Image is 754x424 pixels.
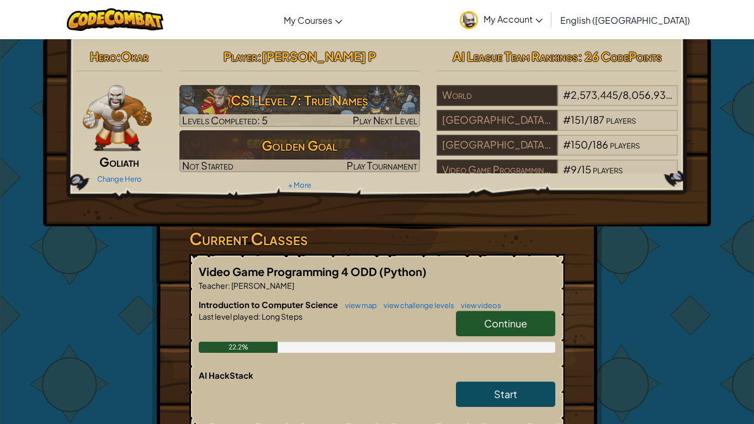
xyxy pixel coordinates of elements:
span: / [618,88,623,101]
span: # [563,138,571,151]
a: English ([GEOGRAPHIC_DATA]) [555,5,695,35]
h3: Current Classes [189,226,565,251]
img: CS1 Level 7: True Names [179,85,421,127]
span: Continue [484,317,527,330]
span: Hero [90,49,116,64]
div: 22.2% [199,342,278,353]
span: Goliath [99,154,139,169]
a: view challenge levels [378,301,454,310]
span: 15 [581,163,591,176]
a: [GEOGRAPHIC_DATA] Ms#150/186players [437,145,678,158]
span: Play Next Level [353,114,417,126]
span: Levels Completed: 5 [182,114,268,126]
div: Video Game Programming 4 ODD [437,160,557,181]
span: Teacher [199,280,228,290]
a: Video Game Programming 4 ODD#9/15players [437,170,678,183]
h3: Golden Goal [179,133,421,158]
span: [PERSON_NAME] P [262,49,376,64]
span: English ([GEOGRAPHIC_DATA]) [560,14,690,26]
span: players [593,163,623,176]
a: [GEOGRAPHIC_DATA] Sd#151/187players [437,120,678,133]
span: : [257,49,262,64]
span: AI League Team Rankings [453,49,578,64]
span: Not Started [182,159,233,172]
img: Golden Goal [179,130,421,172]
img: avatar [460,11,478,29]
div: World [437,85,557,106]
a: My Account [454,2,548,37]
span: 2,573,445 [571,88,618,101]
span: Last level played [199,311,258,321]
a: Start [456,381,555,407]
span: # [563,88,571,101]
a: + More [288,181,311,189]
span: (Python) [379,264,427,278]
a: view videos [455,301,501,310]
a: Change Hero [97,174,142,183]
div: [GEOGRAPHIC_DATA] Sd [437,110,557,131]
span: / [588,138,592,151]
div: [GEOGRAPHIC_DATA] Ms [437,135,557,156]
span: My Account [484,13,543,25]
span: / [577,163,581,176]
span: My Courses [284,14,332,26]
span: # [563,113,571,126]
span: 187 [589,113,604,126]
h3: CS1 Level 7: True Names [179,88,421,113]
span: Player [224,49,257,64]
span: / [585,113,589,126]
span: : [228,280,230,290]
span: AI HackStack [199,370,253,380]
span: : [116,49,121,64]
span: Okar [121,49,148,64]
span: players [610,138,640,151]
span: Long Steps [261,311,302,321]
span: : [258,311,261,321]
span: [PERSON_NAME] [230,280,294,290]
span: Start [494,388,517,400]
a: World#2,573,445/8,056,936players [437,96,678,108]
img: CodeCombat logo [67,8,163,31]
a: Play Next Level [179,85,421,127]
span: 151 [571,113,585,126]
img: goliath-pose.png [83,85,152,151]
span: Video Game Programming 4 ODD [199,264,379,278]
a: Golden GoalNot StartedPlay Tournament [179,130,421,172]
a: My Courses [278,5,348,35]
span: 150 [571,138,588,151]
span: Play Tournament [347,159,417,172]
span: Introduction to Computer Science [199,299,339,310]
span: # [563,163,571,176]
a: view map [339,301,377,310]
span: 9 [571,163,577,176]
span: : 26 CodePoints [578,49,662,64]
span: players [606,113,636,126]
span: 8,056,936 [623,88,672,101]
span: 186 [592,138,608,151]
span: players [673,88,703,101]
